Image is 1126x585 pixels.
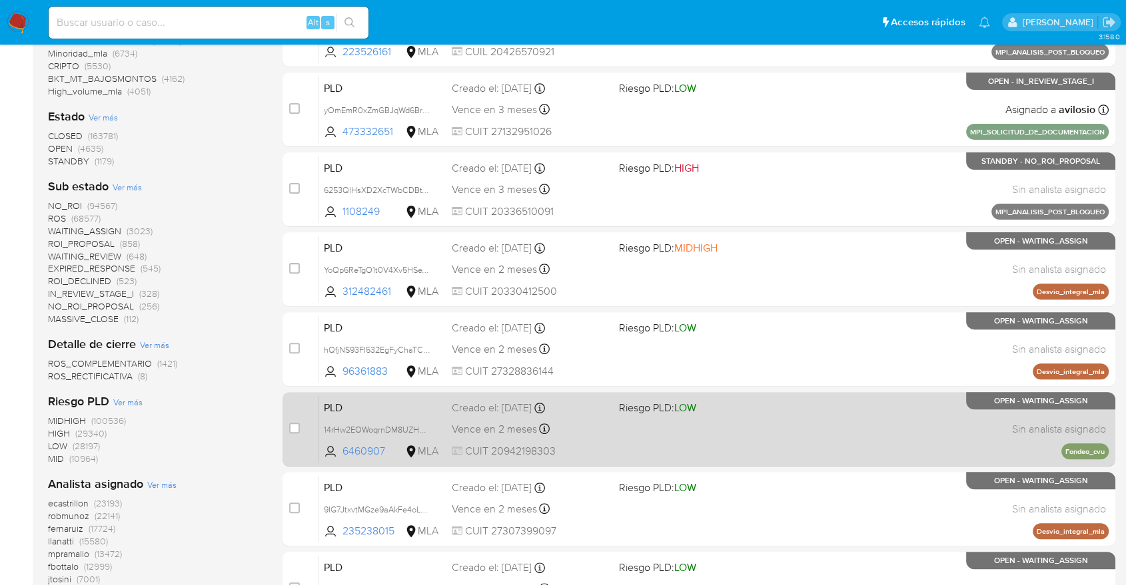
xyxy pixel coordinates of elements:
[308,16,318,29] span: Alt
[1102,15,1116,29] a: Salir
[891,15,965,29] span: Accesos rápidos
[336,13,363,32] button: search-icon
[979,17,990,28] a: Notificaciones
[1022,16,1097,29] p: juan.tosini@mercadolibre.com
[326,16,330,29] span: s
[1098,31,1119,42] span: 3.158.0
[49,14,368,31] input: Buscar usuario o caso...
